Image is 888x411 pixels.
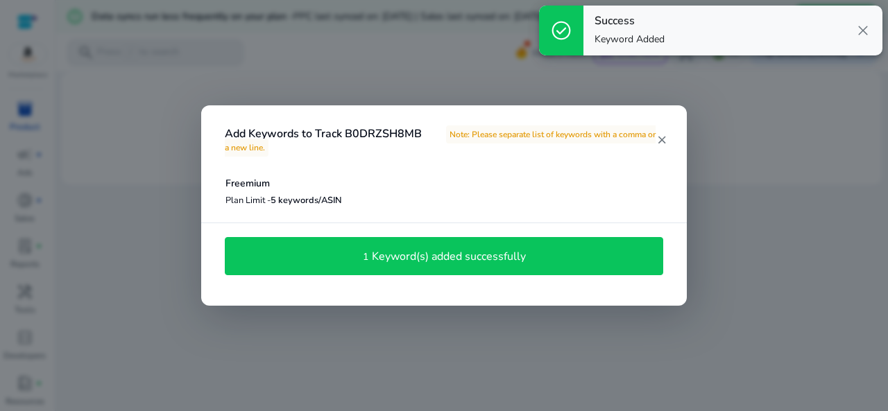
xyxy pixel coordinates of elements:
mat-icon: close [656,134,667,146]
p: Keyword Added [595,33,665,46]
span: close [855,22,871,39]
span: 5 keywords/ASIN [271,194,342,207]
p: Plan Limit - [225,194,342,207]
span: check_circle [550,19,572,42]
span: Note: Please separate list of keywords with a comma or a new line. [225,125,656,157]
h4: Add Keywords to Track B0DRZSH8MB [225,128,656,154]
p: 1 [363,250,372,264]
h4: Keyword(s) added successfully [372,250,526,263]
h4: Success [595,15,665,28]
h5: Freemium [225,178,342,190]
